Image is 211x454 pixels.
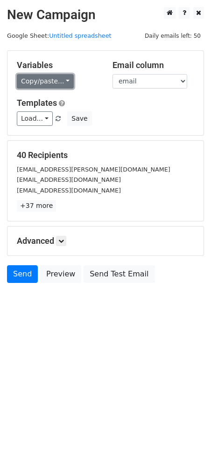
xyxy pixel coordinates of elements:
[17,176,121,183] small: [EMAIL_ADDRESS][DOMAIN_NAME]
[17,74,74,89] a: Copy/paste...
[164,409,211,454] iframe: Chat Widget
[17,166,170,173] small: [EMAIL_ADDRESS][PERSON_NAME][DOMAIN_NAME]
[17,200,56,212] a: +37 more
[17,98,57,108] a: Templates
[17,187,121,194] small: [EMAIL_ADDRESS][DOMAIN_NAME]
[141,31,204,41] span: Daily emails left: 50
[17,111,53,126] a: Load...
[17,60,98,70] h5: Variables
[67,111,91,126] button: Save
[113,60,194,70] h5: Email column
[141,32,204,39] a: Daily emails left: 50
[7,265,38,283] a: Send
[7,32,112,39] small: Google Sheet:
[17,236,194,246] h5: Advanced
[49,32,111,39] a: Untitled spreadsheet
[40,265,81,283] a: Preview
[84,265,155,283] a: Send Test Email
[17,150,194,160] h5: 40 Recipients
[7,7,204,23] h2: New Campaign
